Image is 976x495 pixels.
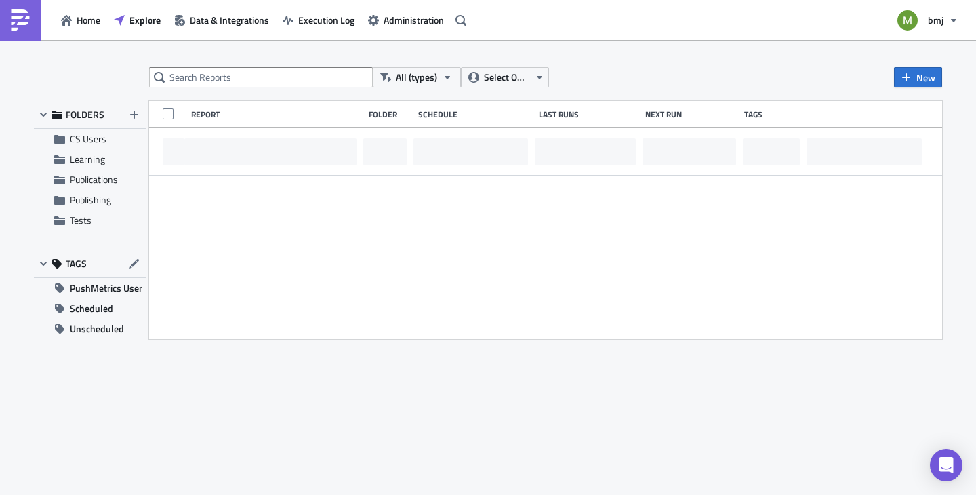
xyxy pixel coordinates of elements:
button: Scheduled [34,298,146,319]
button: New [894,67,942,87]
span: CS Users [70,132,106,146]
button: Explore [107,9,167,31]
span: Data & Integrations [190,13,269,27]
button: Home [54,9,107,31]
span: Tests [70,213,91,227]
div: Last Runs [539,109,638,119]
button: Administration [361,9,451,31]
span: Administration [384,13,444,27]
input: Search Reports [149,67,373,87]
span: bmj [928,13,943,27]
span: Learning [70,152,105,166]
span: TAGS [66,258,87,270]
span: PushMetrics User [70,278,142,298]
button: Unscheduled [34,319,146,339]
span: Scheduled [70,298,113,319]
span: All (types) [396,70,437,85]
span: Publishing [70,193,111,207]
div: Report [191,109,362,119]
button: bmj [889,5,966,35]
div: Schedule [418,109,532,119]
button: Select Owner [461,67,549,87]
img: Avatar [896,9,919,32]
button: Execution Log [276,9,361,31]
span: Publications [70,172,118,186]
span: Execution Log [298,13,354,27]
img: PushMetrics [9,9,31,31]
button: Data & Integrations [167,9,276,31]
span: Unscheduled [70,319,124,339]
span: Home [77,13,100,27]
div: Next Run [645,109,738,119]
span: Select Owner [484,70,529,85]
span: FOLDERS [66,108,104,121]
div: Tags [744,109,801,119]
span: Explore [129,13,161,27]
div: Folder [369,109,411,119]
div: Open Intercom Messenger [930,449,962,481]
button: PushMetrics User [34,278,146,298]
button: All (types) [373,67,461,87]
span: New [916,71,935,85]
